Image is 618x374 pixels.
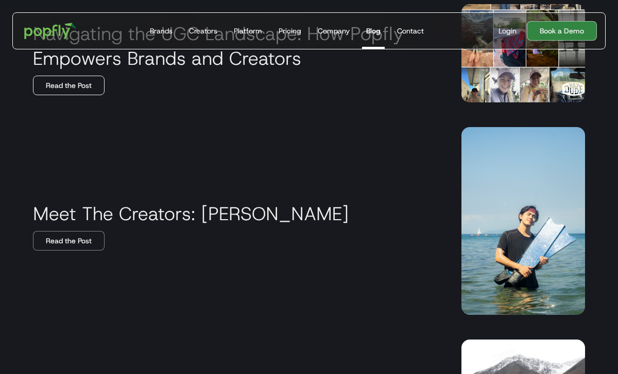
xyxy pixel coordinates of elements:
[499,26,517,36] div: Login
[314,13,354,49] a: Company
[150,26,173,36] div: Brands
[362,13,385,49] a: Blog
[189,26,217,36] div: Creators
[527,21,597,41] a: Book a Demo
[393,13,428,49] a: Contact
[279,26,301,36] div: Pricing
[146,13,177,49] a: Brands
[17,15,83,46] a: home
[185,13,221,49] a: Creators
[318,26,350,36] div: Company
[366,26,381,36] div: Blog
[397,26,424,36] div: Contact
[33,231,105,251] a: Read the Post
[33,76,105,95] a: Read the Post
[230,13,266,49] a: Platform
[494,26,521,36] a: Login
[274,13,305,49] a: Pricing
[234,26,262,36] div: Platform
[33,201,349,226] h3: Meet The Creators: [PERSON_NAME]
